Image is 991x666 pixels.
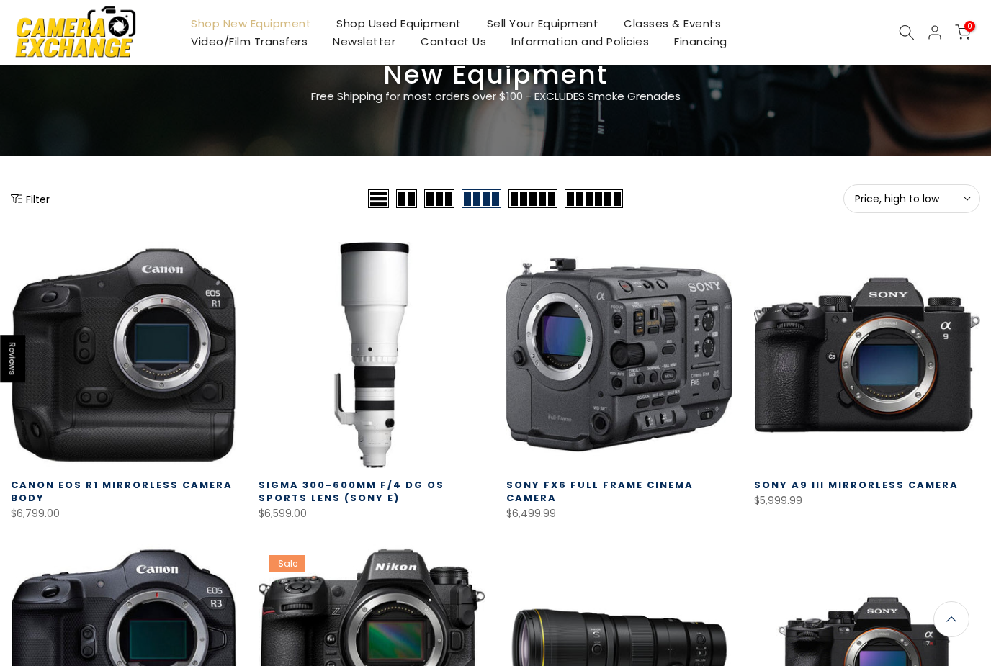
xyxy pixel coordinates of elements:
a: Video/Film Transfers [179,32,320,50]
a: Information and Policies [499,32,662,50]
a: Canon EOS R1 Mirrorless Camera Body [11,478,233,505]
a: Sony a9 III Mirrorless Camera [754,478,959,492]
h3: New Equipment [11,66,980,84]
div: $6,599.00 [259,505,485,523]
a: Sell Your Equipment [474,14,611,32]
div: $6,499.99 [506,505,732,523]
a: Back to the top [933,601,969,637]
a: 0 [955,24,971,40]
button: Price, high to low [843,184,980,213]
a: Sigma 300-600mm f/4 DG OS Sports Lens (Sony E) [259,478,444,505]
a: Classes & Events [611,14,734,32]
a: Shop New Equipment [179,14,324,32]
div: $5,999.99 [754,492,980,510]
a: Sony FX6 Full Frame Cinema Camera [506,478,694,505]
a: Contact Us [408,32,499,50]
button: Show filters [11,192,50,206]
span: 0 [964,21,975,32]
div: $6,799.00 [11,505,237,523]
a: Newsletter [320,32,408,50]
a: Shop Used Equipment [324,14,475,32]
span: Price, high to low [855,192,969,205]
p: Free Shipping for most orders over $100 - EXCLUDES Smoke Grenades [225,88,766,105]
a: Financing [662,32,740,50]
